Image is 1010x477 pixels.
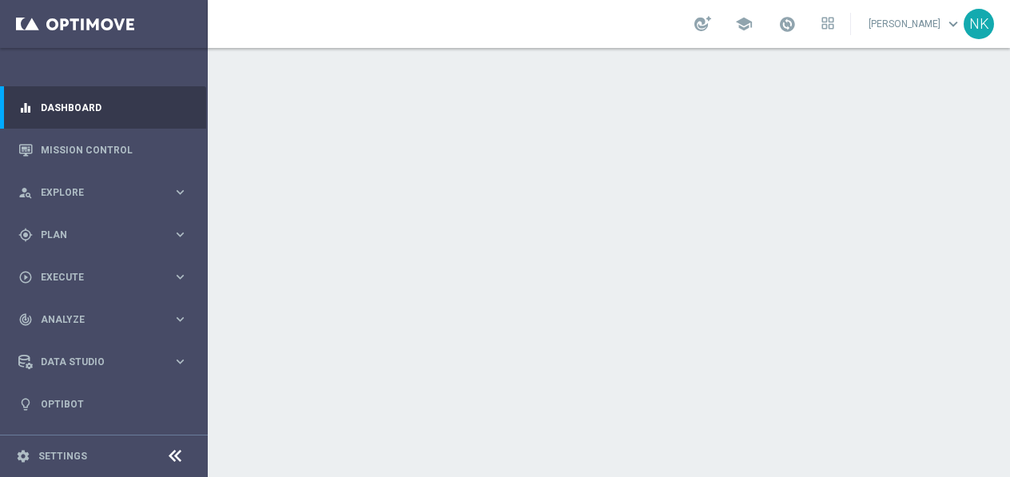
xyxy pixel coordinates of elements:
i: play_circle_outline [18,270,33,284]
button: track_changes Analyze keyboard_arrow_right [18,313,189,326]
i: keyboard_arrow_right [173,354,188,369]
div: Data Studio [18,355,173,369]
i: person_search [18,185,33,200]
button: lightbulb Optibot [18,398,189,411]
span: Plan [41,230,173,240]
a: Mission Control [41,129,188,171]
a: Settings [38,451,87,461]
a: Dashboard [41,86,188,129]
button: play_circle_outline Execute keyboard_arrow_right [18,271,189,284]
div: Plan [18,228,173,242]
a: [PERSON_NAME]keyboard_arrow_down [867,12,964,36]
i: keyboard_arrow_right [173,269,188,284]
span: Execute [41,272,173,282]
i: keyboard_arrow_right [173,312,188,327]
button: equalizer Dashboard [18,101,189,114]
span: Data Studio [41,357,173,367]
div: Optibot [18,383,188,425]
div: Explore [18,185,173,200]
div: NK [964,9,994,39]
div: Execute [18,270,173,284]
i: settings [16,449,30,463]
button: person_search Explore keyboard_arrow_right [18,186,189,199]
i: keyboard_arrow_right [173,227,188,242]
i: lightbulb [18,397,33,411]
i: keyboard_arrow_right [173,185,188,200]
span: keyboard_arrow_down [944,15,962,33]
div: Dashboard [18,86,188,129]
a: Optibot [41,383,188,425]
button: Data Studio keyboard_arrow_right [18,356,189,368]
div: Mission Control [18,129,188,171]
button: gps_fixed Plan keyboard_arrow_right [18,229,189,241]
div: Analyze [18,312,173,327]
i: gps_fixed [18,228,33,242]
span: Explore [41,188,173,197]
span: school [735,15,753,33]
i: equalizer [18,101,33,115]
i: track_changes [18,312,33,327]
span: Analyze [41,315,173,324]
button: Mission Control [18,144,189,157]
